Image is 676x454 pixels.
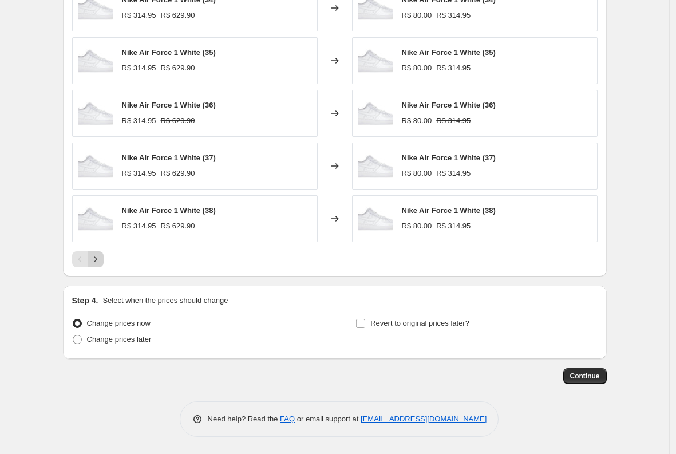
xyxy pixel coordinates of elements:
[402,62,432,74] div: R$ 80.00
[436,10,471,21] strike: R$ 314.95
[280,414,295,423] a: FAQ
[78,96,113,131] img: 2C0B5DF6-D758-4B47-8340-EB7B1DC745B9_80x.jpg
[208,414,280,423] span: Need help? Read the
[402,168,432,179] div: R$ 80.00
[402,220,432,232] div: R$ 80.00
[358,44,393,78] img: 2C0B5DF6-D758-4B47-8340-EB7B1DC745B9_80x.jpg
[72,251,104,267] nav: Pagination
[88,251,104,267] button: Next
[563,368,607,384] button: Continue
[78,149,113,183] img: 2C0B5DF6-D758-4B47-8340-EB7B1DC745B9_80x.jpg
[122,153,216,162] span: Nike Air Force 1 White (37)
[122,62,156,74] div: R$ 314.95
[402,10,432,21] div: R$ 80.00
[122,220,156,232] div: R$ 314.95
[161,220,195,232] strike: R$ 629.90
[295,414,361,423] span: or email support at
[361,414,487,423] a: [EMAIL_ADDRESS][DOMAIN_NAME]
[161,10,195,21] strike: R$ 629.90
[436,62,471,74] strike: R$ 314.95
[358,149,393,183] img: 2C0B5DF6-D758-4B47-8340-EB7B1DC745B9_80x.jpg
[122,115,156,127] div: R$ 314.95
[161,168,195,179] strike: R$ 629.90
[87,319,151,327] span: Change prices now
[370,319,469,327] span: Revert to original prices later?
[402,153,496,162] span: Nike Air Force 1 White (37)
[161,115,195,127] strike: R$ 629.90
[358,202,393,236] img: 2C0B5DF6-D758-4B47-8340-EB7B1DC745B9_80x.jpg
[87,335,152,344] span: Change prices later
[402,48,496,57] span: Nike Air Force 1 White (35)
[122,48,216,57] span: Nike Air Force 1 White (35)
[122,10,156,21] div: R$ 314.95
[436,168,471,179] strike: R$ 314.95
[402,206,496,215] span: Nike Air Force 1 White (38)
[570,372,600,381] span: Continue
[358,96,393,131] img: 2C0B5DF6-D758-4B47-8340-EB7B1DC745B9_80x.jpg
[161,62,195,74] strike: R$ 629.90
[122,101,216,109] span: Nike Air Force 1 White (36)
[72,295,98,306] h2: Step 4.
[402,101,496,109] span: Nike Air Force 1 White (36)
[78,202,113,236] img: 2C0B5DF6-D758-4B47-8340-EB7B1DC745B9_80x.jpg
[102,295,228,306] p: Select when the prices should change
[436,220,471,232] strike: R$ 314.95
[436,115,471,127] strike: R$ 314.95
[78,44,113,78] img: 2C0B5DF6-D758-4B47-8340-EB7B1DC745B9_80x.jpg
[122,206,216,215] span: Nike Air Force 1 White (38)
[122,168,156,179] div: R$ 314.95
[402,115,432,127] div: R$ 80.00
